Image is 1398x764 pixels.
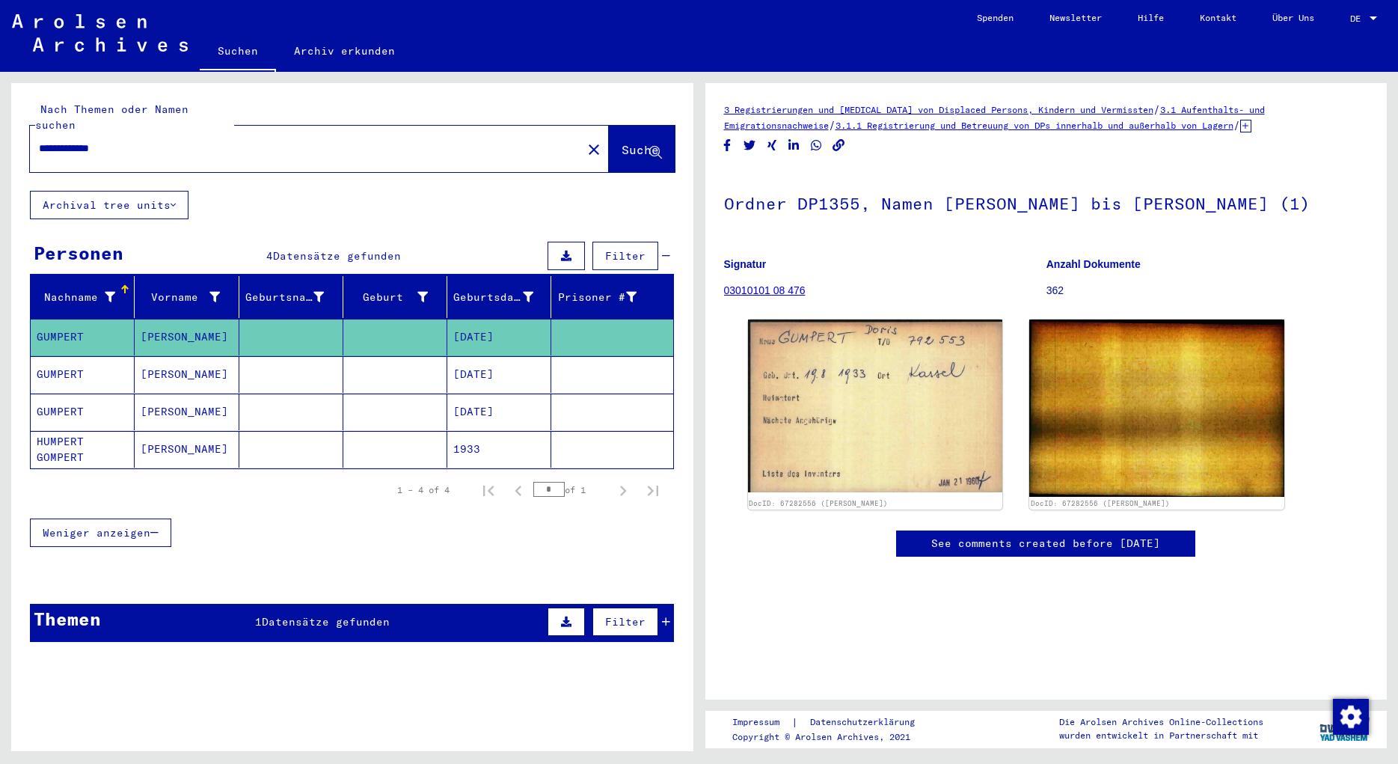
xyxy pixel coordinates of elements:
[764,136,780,155] button: Share on Xing
[1029,320,1284,497] img: 002.jpg
[245,285,343,309] div: Geburtsname
[557,285,654,309] div: Prisoner #
[1333,699,1369,735] img: Zustimmung ändern
[30,191,188,219] button: Archival tree units
[579,134,609,164] button: Clear
[200,33,276,72] a: Suchen
[551,276,672,318] mat-header-cell: Prisoner #
[1350,13,1367,24] span: DE
[798,715,933,730] a: Datenschutzerklärung
[31,319,135,355] mat-cell: GUMPERT
[37,285,134,309] div: Nachname
[35,103,188,132] mat-label: Nach Themen oder Namen suchen
[732,715,791,730] a: Impressum
[34,605,101,632] div: Themen
[809,136,824,155] button: Share on WhatsApp
[37,290,115,305] div: Nachname
[1059,715,1263,729] p: Die Arolsen Archives Online-Collections
[397,483,450,497] div: 1 – 4 of 4
[829,118,836,132] span: /
[931,536,1160,551] a: See comments created before [DATE]
[749,499,888,507] a: DocID: 67282556 ([PERSON_NAME])
[135,356,239,393] mat-cell: [PERSON_NAME]
[622,142,659,157] span: Suche
[609,126,675,172] button: Suche
[447,394,551,430] mat-cell: [DATE]
[638,475,668,505] button: Last page
[349,285,447,309] div: Geburt‏
[239,276,343,318] mat-header-cell: Geburtsname
[608,475,638,505] button: Next page
[1059,729,1263,742] p: wurden entwickelt in Partnerschaft mit
[748,320,1003,492] img: 001.jpg
[724,258,767,270] b: Signatur
[141,285,238,309] div: Vorname
[836,120,1233,131] a: 3.1.1 Registrierung und Betreuung von DPs innerhalb und außerhalb von Lagern
[273,249,401,263] span: Datensätze gefunden
[34,239,123,266] div: Personen
[30,519,171,547] button: Weniger anzeigen
[141,290,219,305] div: Vorname
[720,136,735,155] button: Share on Facebook
[447,276,551,318] mat-header-cell: Geburtsdatum
[533,483,608,497] div: of 1
[453,290,533,305] div: Geburtsdatum
[724,284,806,296] a: 03010101 08 476
[1031,499,1170,507] a: DocID: 67282556 ([PERSON_NAME])
[266,249,273,263] span: 4
[742,136,758,155] button: Share on Twitter
[1316,710,1373,748] img: yv_logo.png
[592,608,658,636] button: Filter
[605,249,646,263] span: Filter
[135,276,239,318] mat-header-cell: Vorname
[1233,118,1240,132] span: /
[343,276,447,318] mat-header-cell: Geburt‏
[557,290,636,305] div: Prisoner #
[1046,258,1141,270] b: Anzahl Dokumente
[831,136,847,155] button: Copy link
[135,431,239,468] mat-cell: [PERSON_NAME]
[255,615,262,629] span: 1
[447,356,551,393] mat-cell: [DATE]
[1332,698,1368,734] div: Zustimmung ändern
[724,104,1153,115] a: 3 Registrierungen und [MEDICAL_DATA] von Displaced Persons, Kindern und Vermissten
[31,431,135,468] mat-cell: HOMPERT HUMPERT GOMPERT GUMPERT
[453,285,552,309] div: Geburtsdatum
[503,475,533,505] button: Previous page
[262,615,390,629] span: Datensätze gefunden
[592,242,658,270] button: Filter
[605,615,646,629] span: Filter
[732,715,933,730] div: |
[786,136,802,155] button: Share on LinkedIn
[447,431,551,468] mat-cell: 1933
[724,169,1369,235] h1: Ordner DP1355, Namen [PERSON_NAME] bis [PERSON_NAME] (1)
[276,33,413,69] a: Archiv erkunden
[1046,283,1368,299] p: 362
[43,526,150,540] span: Weniger anzeigen
[31,356,135,393] mat-cell: GUMPERT
[135,394,239,430] mat-cell: [PERSON_NAME]
[31,276,135,318] mat-header-cell: Nachname
[135,319,239,355] mat-cell: [PERSON_NAME]
[349,290,428,305] div: Geburt‏
[31,394,135,430] mat-cell: GUMPERT
[245,290,324,305] div: Geburtsname
[12,14,188,52] img: Arolsen_neg.svg
[732,730,933,744] p: Copyright © Arolsen Archives, 2021
[1153,103,1160,116] span: /
[585,141,603,159] mat-icon: close
[447,319,551,355] mat-cell: [DATE]
[473,475,503,505] button: First page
